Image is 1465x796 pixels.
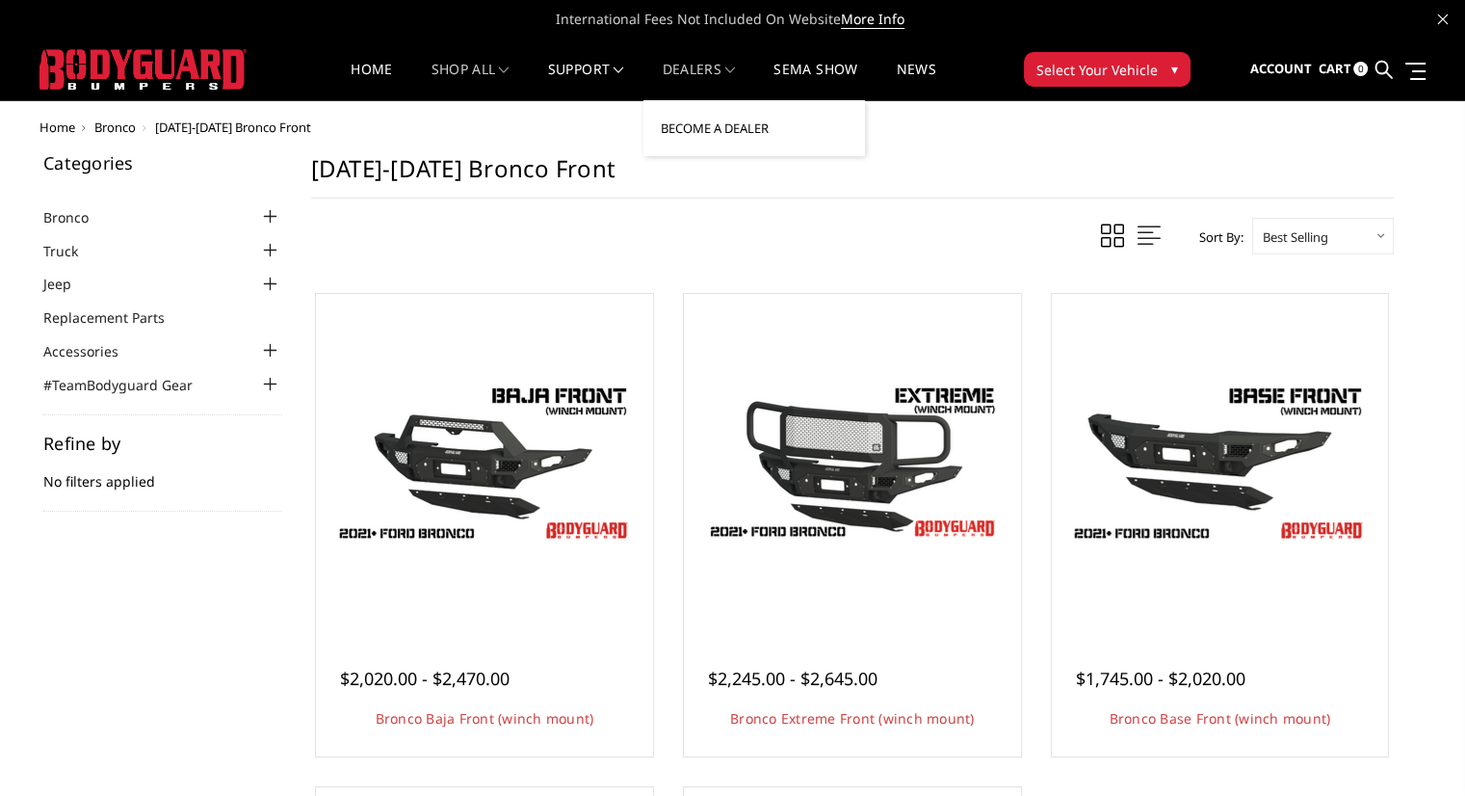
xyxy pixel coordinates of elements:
[43,241,102,261] a: Truck
[311,154,1394,199] h1: [DATE]-[DATE] Bronco Front
[432,63,510,100] a: shop all
[155,119,311,136] span: [DATE]-[DATE] Bronco Front
[43,274,95,294] a: Jeep
[43,207,113,227] a: Bronco
[689,299,1016,626] a: Bronco Extreme Front (winch mount) Bronco Extreme Front (winch mount)
[1036,60,1158,80] span: Select Your Vehicle
[340,667,510,690] span: $2,020.00 - $2,470.00
[1171,59,1178,79] span: ▾
[1076,667,1245,690] span: $1,745.00 - $2,020.00
[39,119,75,136] a: Home
[1249,60,1311,77] span: Account
[1057,299,1384,626] a: Freedom Series - Bronco Base Front Bumper Bronco Base Front (winch mount)
[39,49,247,90] img: BODYGUARD BUMPERS
[1110,709,1331,728] a: Bronco Base Front (winch mount)
[1369,703,1465,796] iframe: Chat Widget
[376,709,594,728] a: Bronco Baja Front (winch mount)
[321,299,648,626] a: Bodyguard Ford Bronco Bronco Baja Front (winch mount)
[663,63,736,100] a: Dealers
[43,154,282,172] h5: Categories
[43,435,282,452] h5: Refine by
[896,63,935,100] a: News
[773,63,857,100] a: SEMA Show
[1318,43,1368,95] a: Cart 0
[708,667,877,690] span: $2,245.00 - $2,645.00
[94,119,136,136] a: Bronco
[351,63,392,100] a: Home
[43,435,282,512] div: No filters applied
[1353,62,1368,76] span: 0
[548,63,624,100] a: Support
[1318,60,1350,77] span: Cart
[841,10,904,29] a: More Info
[1249,43,1311,95] a: Account
[43,341,143,361] a: Accessories
[730,709,975,728] a: Bronco Extreme Front (winch mount)
[651,110,857,146] a: Become a Dealer
[1189,223,1243,252] label: Sort By:
[43,375,217,395] a: #TeamBodyguard Gear
[1024,52,1190,87] button: Select Your Vehicle
[43,307,189,328] a: Replacement Parts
